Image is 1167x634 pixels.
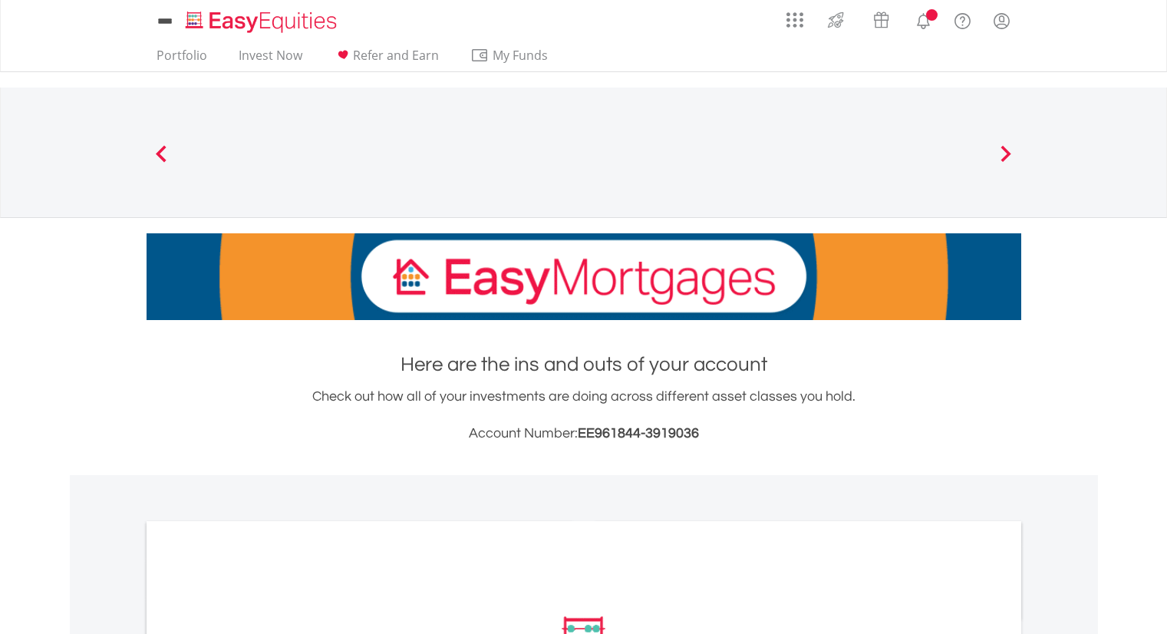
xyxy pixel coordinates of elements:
[578,426,699,441] span: EE961844-3919036
[786,12,803,28] img: grid-menu-icon.svg
[470,45,571,65] span: My Funds
[147,351,1021,378] h1: Here are the ins and outs of your account
[147,386,1021,444] div: Check out how all of your investments are doing across different asset classes you hold.
[943,4,982,35] a: FAQ's and Support
[353,47,439,64] span: Refer and Earn
[147,233,1021,320] img: EasyMortage Promotion Banner
[859,4,904,32] a: Vouchers
[823,8,849,32] img: thrive-v2.svg
[869,8,894,32] img: vouchers-v2.svg
[150,48,213,71] a: Portfolio
[147,423,1021,444] h3: Account Number:
[776,4,813,28] a: AppsGrid
[232,48,308,71] a: Invest Now
[328,48,445,71] a: Refer and Earn
[180,4,343,35] a: Home page
[183,9,343,35] img: EasyEquities_Logo.png
[982,4,1021,38] a: My Profile
[904,4,943,35] a: Notifications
